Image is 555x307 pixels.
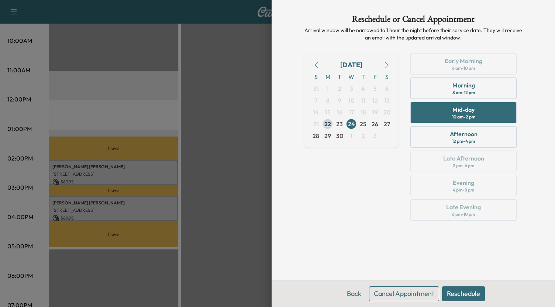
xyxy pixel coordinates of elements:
[324,131,331,140] span: 29
[452,81,475,90] div: Morning
[345,71,357,83] span: W
[310,71,322,83] span: S
[360,120,366,128] span: 25
[372,108,378,117] span: 19
[452,114,475,120] div: 10 am - 2 pm
[350,84,353,93] span: 3
[313,120,319,128] span: 21
[334,71,345,83] span: T
[349,108,354,117] span: 17
[348,96,354,105] span: 10
[385,84,389,93] span: 6
[322,71,334,83] span: M
[313,84,319,93] span: 31
[338,84,341,93] span: 2
[384,120,390,128] span: 27
[336,120,343,128] span: 23
[373,84,377,93] span: 5
[313,108,319,117] span: 14
[350,131,352,140] span: 1
[348,120,355,128] span: 24
[361,84,365,93] span: 4
[336,131,343,140] span: 30
[383,108,390,117] span: 20
[372,96,378,105] span: 12
[357,71,369,83] span: T
[369,71,381,83] span: F
[324,120,331,128] span: 22
[452,138,475,144] div: 12 pm - 4 pm
[338,96,341,105] span: 9
[450,130,478,138] div: Afternoon
[361,108,366,117] span: 18
[314,96,317,105] span: 7
[381,71,393,83] span: S
[452,90,475,96] div: 8 am - 12 pm
[325,108,331,117] span: 15
[442,286,485,301] button: Reschedule
[337,108,342,117] span: 16
[327,84,329,93] span: 1
[326,96,330,105] span: 8
[362,131,365,140] span: 2
[373,131,377,140] span: 3
[372,120,378,128] span: 26
[340,60,362,70] div: [DATE]
[452,105,475,114] div: Mid-day
[313,131,319,140] span: 28
[304,15,523,27] h1: Reschedule or Cancel Appointment
[342,286,366,301] button: Back
[384,96,390,105] span: 13
[361,96,365,105] span: 11
[369,286,439,301] button: Cancel Appointment
[304,27,523,41] p: Arrival window will be narrowed to 1 hour the night before their service date. They will receive ...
